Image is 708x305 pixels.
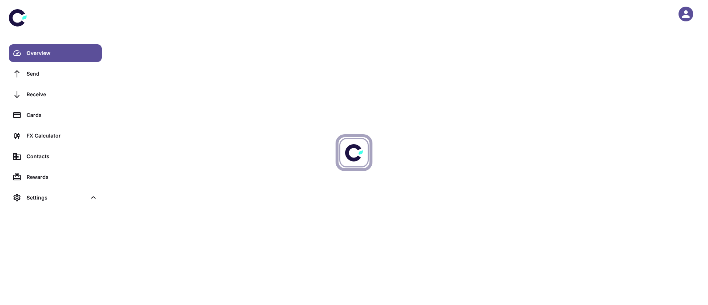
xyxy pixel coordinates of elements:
[27,111,97,119] div: Cards
[9,168,102,186] a: Rewards
[9,106,102,124] a: Cards
[27,173,97,181] div: Rewards
[9,65,102,83] a: Send
[27,152,97,160] div: Contacts
[27,49,97,57] div: Overview
[27,194,86,202] div: Settings
[9,44,102,62] a: Overview
[9,127,102,145] a: FX Calculator
[27,132,97,140] div: FX Calculator
[27,70,97,78] div: Send
[9,86,102,103] a: Receive
[9,189,102,207] div: Settings
[9,148,102,165] a: Contacts
[27,90,97,98] div: Receive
